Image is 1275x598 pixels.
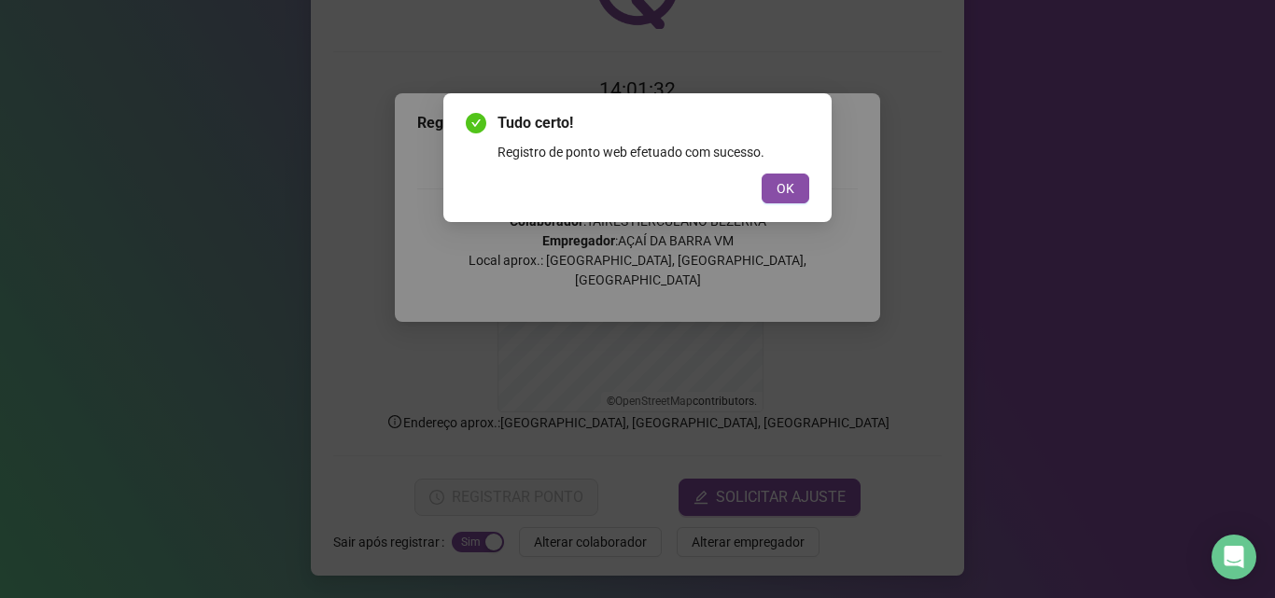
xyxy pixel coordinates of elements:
[497,142,809,162] div: Registro de ponto web efetuado com sucesso.
[777,178,794,199] span: OK
[1212,535,1256,579] div: Open Intercom Messenger
[466,113,486,133] span: check-circle
[497,112,809,134] span: Tudo certo!
[762,174,809,203] button: OK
